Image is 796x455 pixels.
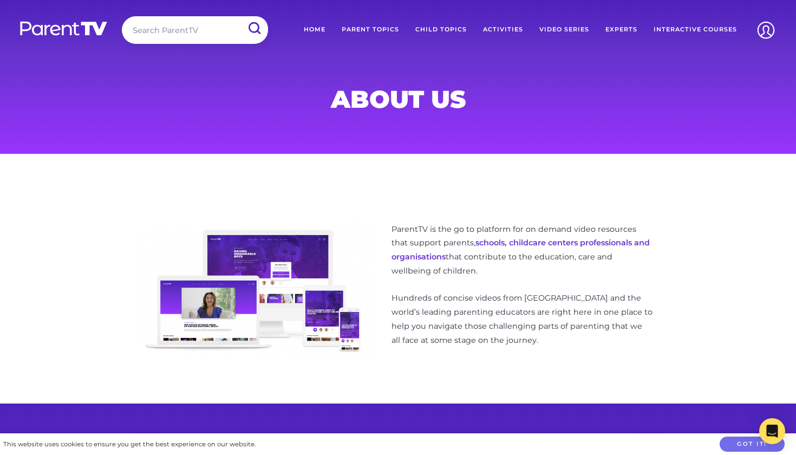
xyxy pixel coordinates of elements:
[137,88,659,110] h1: About Us
[3,439,256,450] div: This website uses cookies to ensure you get the best experience on our website.
[645,16,745,43] a: Interactive Courses
[334,16,407,43] a: Parent Topics
[720,437,785,452] button: Got it!
[122,16,268,44] input: Search ParentTV
[240,16,268,41] input: Submit
[392,291,653,348] p: Hundreds of concise videos from [GEOGRAPHIC_DATA] and the world’s leading parenting educators are...
[407,16,475,43] a: Child Topics
[759,418,785,444] div: Open Intercom Messenger
[296,16,334,43] a: Home
[392,238,650,262] a: schools, childcare centers professionals and organisations
[19,21,108,36] img: parenttv-logo-white.4c85aaf.svg
[531,16,597,43] a: Video Series
[752,16,780,44] img: Account
[137,223,372,357] img: devices-700x400.png
[475,16,531,43] a: Activities
[597,16,645,43] a: Experts
[392,223,653,279] p: ParentTV is the go to platform for on demand video resources that support parents, that contribut...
